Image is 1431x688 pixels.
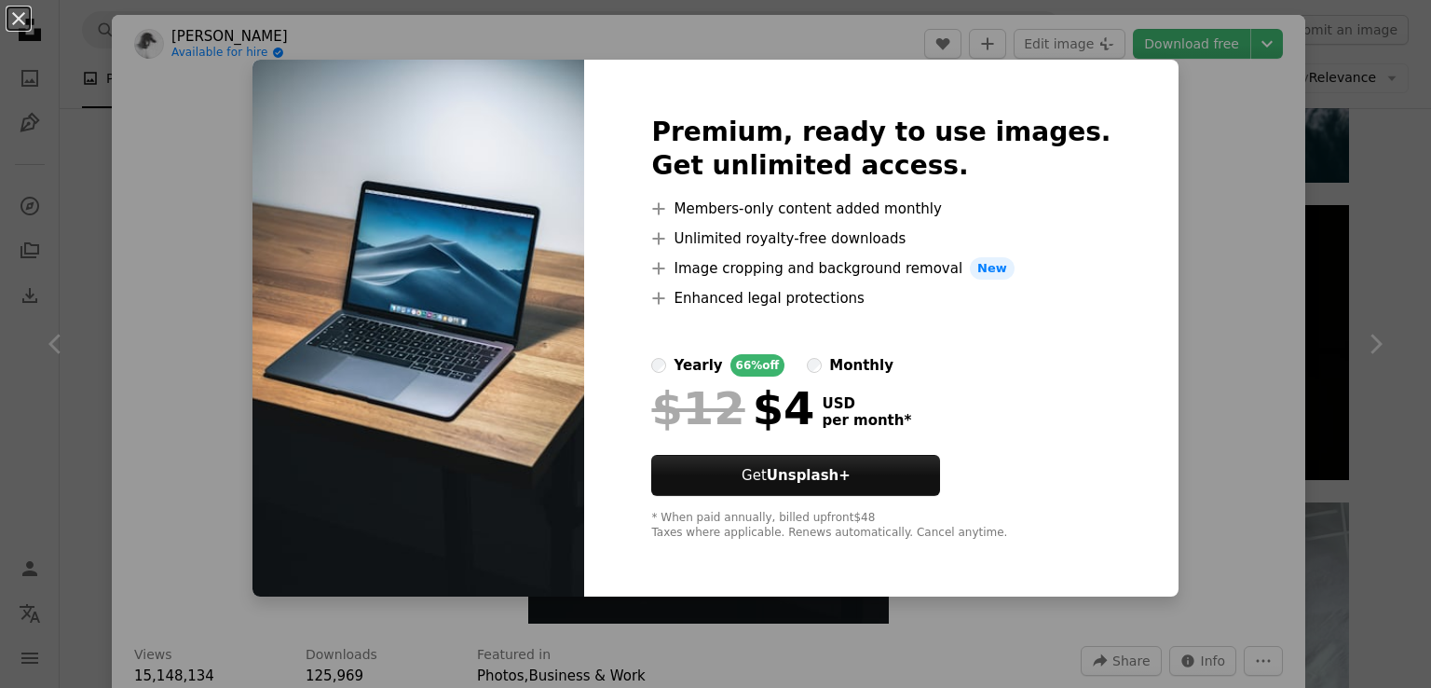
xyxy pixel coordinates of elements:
div: * When paid annually, billed upfront $48 Taxes where applicable. Renews automatically. Cancel any... [651,511,1111,541]
li: Unlimited royalty-free downloads [651,227,1111,250]
li: Members-only content added monthly [651,198,1111,220]
span: USD [822,395,911,412]
span: New [970,257,1015,280]
h2: Premium, ready to use images. Get unlimited access. [651,116,1111,183]
li: Image cropping and background removal [651,257,1111,280]
div: $4 [651,384,814,433]
img: photo-1541807084-5c52b6b3adef [252,60,584,597]
span: per month * [822,412,911,429]
div: 66% off [730,354,785,377]
strong: Unsplash+ [767,467,851,484]
div: monthly [829,354,893,377]
li: Enhanced legal protections [651,287,1111,310]
input: monthly [807,358,822,373]
button: GetUnsplash+ [651,455,940,496]
input: yearly66%off [651,358,666,373]
span: $12 [651,384,744,433]
div: yearly [674,354,722,377]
